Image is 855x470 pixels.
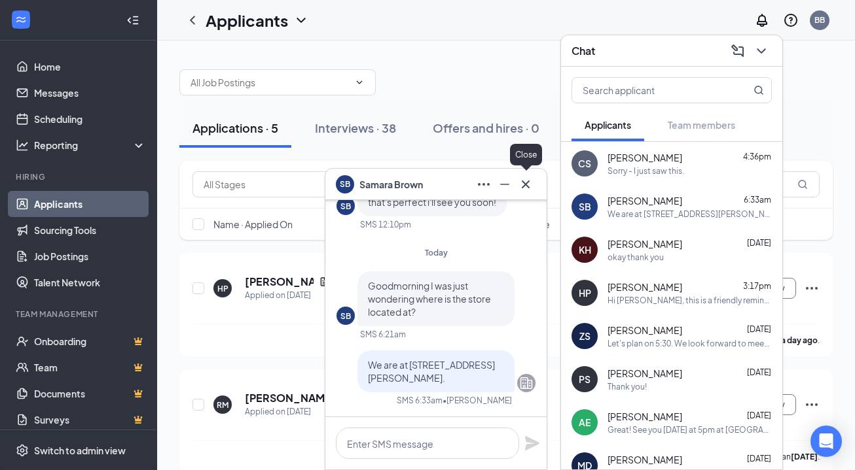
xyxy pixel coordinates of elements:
[791,452,818,462] b: [DATE]
[783,12,799,28] svg: QuestionInfo
[185,12,200,28] svg: ChevronLeft
[245,405,329,418] div: Applied on [DATE]
[572,78,727,103] input: Search applicant
[747,367,771,377] span: [DATE]
[360,219,411,230] div: SMS 12:10pm
[608,237,682,250] span: [PERSON_NAME]
[34,269,146,295] a: Talent Network
[34,444,126,457] div: Switch to admin view
[579,373,591,386] div: PS
[608,453,682,466] span: [PERSON_NAME]
[727,41,748,61] button: ComposeMessage
[497,176,513,192] svg: Minimize
[368,280,491,318] span: Goodmorning I was just wondering where is the store located at?
[810,426,842,457] div: Open Intercom Messenger
[579,243,591,256] div: KH
[797,179,808,190] svg: MagnifyingGlass
[397,395,443,406] div: SMS 6:33am
[754,43,769,59] svg: ChevronDown
[213,218,293,231] span: Name · Applied On
[359,177,423,192] span: Samara Brown
[608,367,682,380] span: [PERSON_NAME]
[515,174,536,195] button: Cross
[34,354,146,380] a: TeamCrown
[608,165,684,176] div: Sorry - I just saw this.
[494,174,515,195] button: Minimize
[730,43,746,59] svg: ComposeMessage
[354,77,365,88] svg: ChevronDown
[16,444,29,457] svg: Settings
[16,139,29,152] svg: Analysis
[743,152,771,161] span: 4:36pm
[804,397,820,412] svg: Ellipses
[217,399,228,411] div: RM
[668,119,735,131] span: Team members
[293,12,309,28] svg: ChevronDown
[34,243,146,269] a: Job Postings
[608,424,772,435] div: Great! See you [DATE] at 5pm at [GEOGRAPHIC_DATA] [STREET_ADDRESS][PERSON_NAME].
[747,454,771,463] span: [DATE]
[34,54,146,80] a: Home
[368,359,495,384] span: We are at [STREET_ADDRESS][PERSON_NAME].
[16,309,143,320] div: Team Management
[245,289,329,302] div: Applied on [DATE]
[473,174,494,195] button: Ellipses
[192,120,278,136] div: Applications · 5
[751,41,772,61] button: ChevronDown
[579,286,591,299] div: HP
[524,435,540,451] svg: Plane
[608,338,772,349] div: Let's plan on 5:30. We look forward to meeting you [DATE] at 5:30pm.
[34,328,146,354] a: OnboardingCrown
[315,120,396,136] div: Interviews · 38
[608,209,772,220] div: We are at [STREET_ADDRESS][PERSON_NAME].
[191,75,349,90] input: All Job Postings
[14,13,27,26] svg: WorkstreamLogo
[518,375,534,391] svg: Company
[34,217,146,243] a: Sourcing Tools
[747,238,771,248] span: [DATE]
[360,329,406,340] div: SMS 6:21am
[754,85,764,95] svg: MagnifyingGlass
[245,391,329,405] h5: [PERSON_NAME]
[433,120,539,136] div: Offers and hires · 0
[204,177,323,192] input: All Stages
[747,411,771,420] span: [DATE]
[245,275,314,289] h5: [PERSON_NAME]
[206,9,288,31] h1: Applicants
[34,380,146,407] a: DocumentsCrown
[34,191,146,217] a: Applicants
[608,295,772,306] div: Hi [PERSON_NAME], this is a friendly reminder. To move forward with your application for Cashier ...
[585,119,631,131] span: Applicants
[368,196,496,208] span: that's perfect i'll see you soon!
[319,277,329,287] svg: Document
[518,176,534,192] svg: Cross
[34,80,146,106] a: Messages
[16,171,143,182] div: Hiring
[579,416,591,429] div: AE
[510,144,542,165] div: Close
[781,335,818,345] b: a day ago
[608,194,682,207] span: [PERSON_NAME]
[608,280,682,294] span: [PERSON_NAME]
[579,329,591,343] div: ZS
[744,195,771,205] span: 6:33am
[743,281,771,291] span: 3:17pm
[425,248,448,258] span: Today
[340,311,351,322] div: SB
[476,176,492,192] svg: Ellipses
[217,283,228,294] div: HP
[340,201,351,212] div: SB
[34,139,147,152] div: Reporting
[579,200,591,213] div: SB
[608,381,647,392] div: Thank you!
[578,157,591,170] div: CS
[608,151,682,164] span: [PERSON_NAME]
[443,395,512,406] span: • [PERSON_NAME]
[126,14,139,27] svg: Collapse
[814,14,825,25] div: BB
[608,252,664,263] div: okay thank you
[34,407,146,433] a: SurveysCrown
[754,12,770,28] svg: Notifications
